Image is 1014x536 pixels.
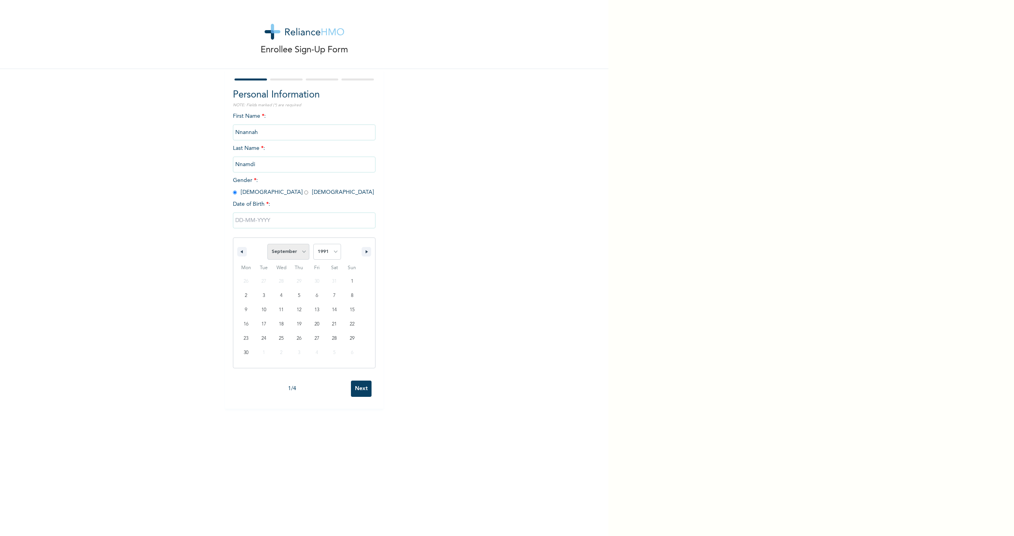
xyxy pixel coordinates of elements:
[233,124,375,140] input: Enter your first name
[308,303,326,317] button: 13
[279,303,284,317] span: 11
[350,317,355,331] span: 22
[261,317,266,331] span: 17
[314,331,319,346] span: 27
[326,289,343,303] button: 7
[237,331,255,346] button: 23
[308,317,326,331] button: 20
[237,303,255,317] button: 9
[279,317,284,331] span: 18
[233,145,375,167] span: Last Name :
[290,262,308,274] span: Thu
[255,262,273,274] span: Tue
[237,289,255,303] button: 2
[255,289,273,303] button: 3
[237,317,255,331] button: 16
[233,102,375,108] p: NOTE: Fields marked (*) are required
[326,303,343,317] button: 14
[233,200,270,209] span: Date of Birth :
[351,274,353,289] span: 1
[314,317,319,331] span: 20
[233,113,375,135] span: First Name :
[273,262,290,274] span: Wed
[273,289,290,303] button: 4
[332,331,337,346] span: 28
[261,44,348,57] p: Enrollee Sign-Up Form
[343,262,361,274] span: Sun
[308,262,326,274] span: Fri
[316,289,318,303] span: 6
[233,212,375,228] input: DD-MM-YYYY
[237,346,255,360] button: 30
[326,262,343,274] span: Sat
[261,303,266,317] span: 10
[332,303,337,317] span: 14
[314,303,319,317] span: 13
[290,317,308,331] button: 19
[263,289,265,303] span: 3
[297,317,301,331] span: 19
[343,317,361,331] button: 22
[273,317,290,331] button: 18
[244,346,248,360] span: 30
[343,331,361,346] button: 29
[343,289,361,303] button: 8
[233,157,375,172] input: Enter your last name
[245,289,247,303] span: 2
[351,381,372,397] input: Next
[350,303,355,317] span: 15
[244,331,248,346] span: 23
[326,331,343,346] button: 28
[350,331,355,346] span: 29
[233,385,351,393] div: 1 / 4
[332,317,337,331] span: 21
[343,274,361,289] button: 1
[351,289,353,303] span: 8
[255,317,273,331] button: 17
[333,289,335,303] span: 7
[308,331,326,346] button: 27
[237,262,255,274] span: Mon
[308,289,326,303] button: 6
[290,303,308,317] button: 12
[244,317,248,331] span: 16
[290,331,308,346] button: 26
[280,289,282,303] span: 4
[255,331,273,346] button: 24
[297,303,301,317] span: 12
[245,303,247,317] span: 9
[265,24,344,40] img: logo
[343,303,361,317] button: 15
[279,331,284,346] span: 25
[290,289,308,303] button: 5
[233,88,375,102] h2: Personal Information
[298,289,300,303] span: 5
[255,303,273,317] button: 10
[233,178,374,195] span: Gender : [DEMOGRAPHIC_DATA] [DEMOGRAPHIC_DATA]
[326,317,343,331] button: 21
[273,303,290,317] button: 11
[261,331,266,346] span: 24
[273,331,290,346] button: 25
[297,331,301,346] span: 26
